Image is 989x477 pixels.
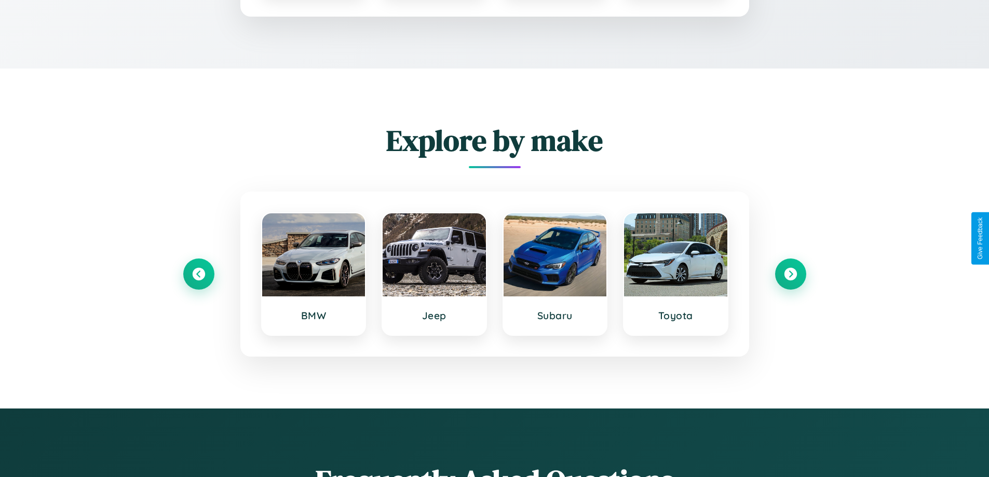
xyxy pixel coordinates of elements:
[977,217,984,260] div: Give Feedback
[634,309,717,322] h3: Toyota
[273,309,355,322] h3: BMW
[183,120,806,160] h2: Explore by make
[393,309,476,322] h3: Jeep
[514,309,597,322] h3: Subaru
